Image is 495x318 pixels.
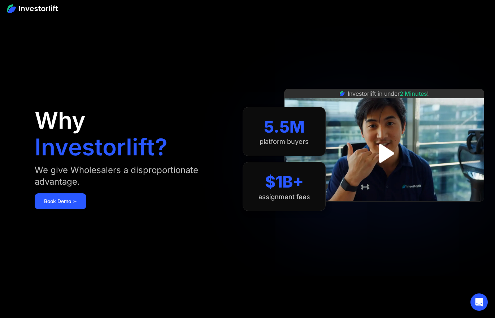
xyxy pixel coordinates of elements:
[264,117,305,137] div: 5.5M
[330,205,438,214] iframe: Customer reviews powered by Trustpilot
[35,193,86,209] a: Book Demo ➢
[260,138,309,146] div: platform buyers
[265,172,304,192] div: $1B+
[400,90,427,97] span: 2 Minutes
[368,137,400,169] a: open lightbox
[35,136,168,159] h1: Investorlift?
[259,193,310,201] div: assignment fees
[348,89,429,98] div: Investorlift in under !
[35,109,86,132] h1: Why
[35,164,228,188] div: We give Wholesalers a disproportionate advantage.
[470,293,488,311] div: Open Intercom Messenger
